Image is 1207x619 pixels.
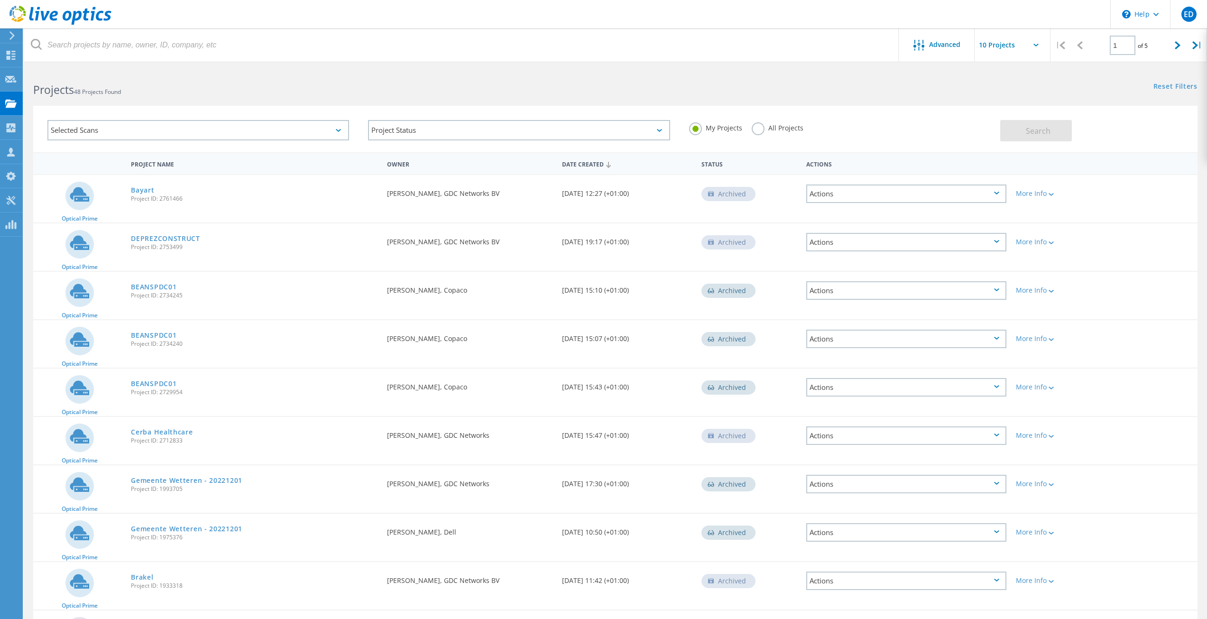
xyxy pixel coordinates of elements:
[1016,335,1099,342] div: More Info
[806,475,1006,493] div: Actions
[62,409,98,415] span: Optical Prime
[701,380,756,395] div: Archived
[557,417,697,448] div: [DATE] 15:47 (+01:00)
[62,361,98,367] span: Optical Prime
[131,380,176,387] a: BEANSPDC01
[1016,287,1099,294] div: More Info
[382,155,557,172] div: Owner
[697,155,802,172] div: Status
[131,574,153,581] a: Brakel
[1016,432,1099,439] div: More Info
[701,526,756,540] div: Archived
[131,526,242,532] a: Gemeente Wetteren - 20221201
[74,88,121,96] span: 48 Projects Found
[701,477,756,491] div: Archived
[62,458,98,463] span: Optical Prime
[1016,577,1099,584] div: More Info
[701,284,756,298] div: Archived
[131,187,154,194] a: Bayart
[1016,529,1099,536] div: More Info
[368,120,670,140] div: Project Status
[557,465,697,497] div: [DATE] 17:30 (+01:00)
[557,514,697,545] div: [DATE] 10:50 (+01:00)
[701,235,756,249] div: Archived
[701,332,756,346] div: Archived
[806,523,1006,542] div: Actions
[131,235,200,242] a: DEPREZCONSTRUCT
[557,562,697,593] div: [DATE] 11:42 (+01:00)
[62,603,98,609] span: Optical Prime
[382,417,557,448] div: [PERSON_NAME], GDC Networks
[131,293,378,298] span: Project ID: 2734245
[557,320,697,351] div: [DATE] 15:07 (+01:00)
[62,216,98,222] span: Optical Prime
[382,272,557,303] div: [PERSON_NAME], Copaco
[9,20,111,27] a: Live Optics Dashboard
[806,330,1006,348] div: Actions
[806,378,1006,397] div: Actions
[701,187,756,201] div: Archived
[131,389,378,395] span: Project ID: 2729954
[131,583,378,589] span: Project ID: 1933318
[802,155,1011,172] div: Actions
[382,320,557,351] div: [PERSON_NAME], Copaco
[1122,10,1131,18] svg: \n
[1188,28,1207,62] div: |
[557,175,697,206] div: [DATE] 12:27 (+01:00)
[806,185,1006,203] div: Actions
[382,175,557,206] div: [PERSON_NAME], GDC Networks BV
[382,465,557,497] div: [PERSON_NAME], GDC Networks
[382,562,557,593] div: [PERSON_NAME], GDC Networks BV
[1016,239,1099,245] div: More Info
[131,332,176,339] a: BEANSPDC01
[701,574,756,588] div: Archived
[131,535,378,540] span: Project ID: 1975376
[62,554,98,560] span: Optical Prime
[1184,10,1194,18] span: ED
[131,438,378,443] span: Project ID: 2712833
[1138,42,1148,50] span: of 5
[131,477,242,484] a: Gemeente Wetteren - 20221201
[126,155,382,172] div: Project Name
[689,122,742,131] label: My Projects
[62,313,98,318] span: Optical Prime
[929,41,960,48] span: Advanced
[382,369,557,400] div: [PERSON_NAME], Copaco
[382,223,557,255] div: [PERSON_NAME], GDC Networks BV
[1016,384,1099,390] div: More Info
[806,281,1006,300] div: Actions
[1026,126,1050,136] span: Search
[62,506,98,512] span: Optical Prime
[557,223,697,255] div: [DATE] 19:17 (+01:00)
[33,82,74,97] b: Projects
[131,284,176,290] a: BEANSPDC01
[701,429,756,443] div: Archived
[382,514,557,545] div: [PERSON_NAME], Dell
[47,120,349,140] div: Selected Scans
[752,122,803,131] label: All Projects
[1016,480,1099,487] div: More Info
[131,486,378,492] span: Project ID: 1993705
[24,28,899,62] input: Search projects by name, owner, ID, company, etc
[557,369,697,400] div: [DATE] 15:43 (+01:00)
[1153,83,1198,91] a: Reset Filters
[131,341,378,347] span: Project ID: 2734240
[806,233,1006,251] div: Actions
[131,244,378,250] span: Project ID: 2753499
[557,155,697,173] div: Date Created
[806,426,1006,445] div: Actions
[557,272,697,303] div: [DATE] 15:10 (+01:00)
[1050,28,1070,62] div: |
[131,196,378,202] span: Project ID: 2761466
[1000,120,1072,141] button: Search
[131,429,193,435] a: Cerba Healthcare
[806,572,1006,590] div: Actions
[62,264,98,270] span: Optical Prime
[1016,190,1099,197] div: More Info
